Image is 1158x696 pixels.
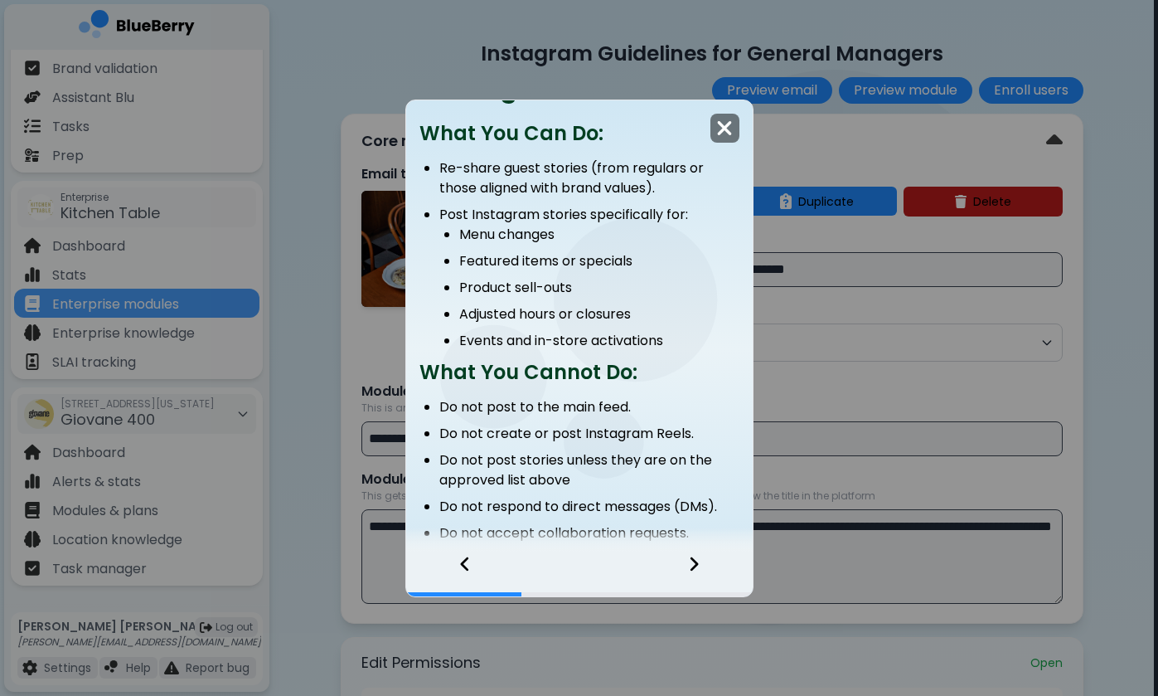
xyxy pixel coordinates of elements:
li: Post Instagram stories specifically for: [439,205,739,351]
li: Do not accept collaboration requests. [439,523,739,543]
li: Do not respond to direct messages (DMs). [439,497,739,517]
img: close icon [716,117,733,139]
li: Do not create or post Instagram Reels. [439,424,739,444]
li: Menu changes [459,225,739,245]
li: Do not post to the main feed. [439,397,739,417]
li: Featured items or specials [459,251,739,271]
span: What You Can Do: [419,119,603,147]
li: Product sell-outs [459,278,739,298]
li: Re-share guest stories (from regulars or those aligned with brand values). [439,158,739,198]
li: Do not post stories unless they are on the approved list above [439,450,739,490]
li: Events and in-store activations [459,331,739,351]
li: Adjusted hours or closures [459,304,739,324]
span: Posting Guidelines [419,71,658,106]
span: What You Cannot Do: [419,358,637,386]
body: Rich Text Area [13,14,681,216]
